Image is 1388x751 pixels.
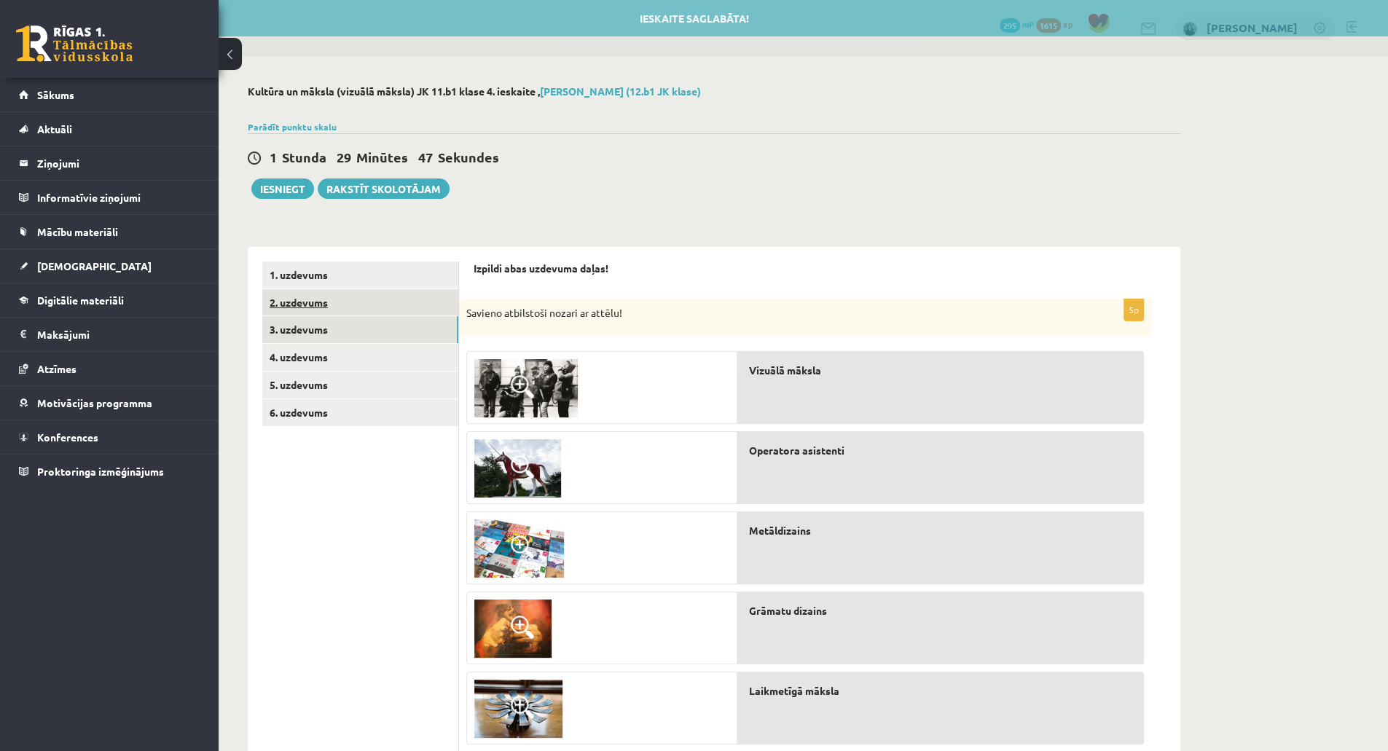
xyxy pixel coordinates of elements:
span: Aktuāli [37,122,72,135]
img: 5.png [474,519,564,578]
a: 6. uzdevums [262,399,458,426]
p: Savieno atbilstoši nozari ar attēlu! [466,306,1071,321]
a: Atzīmes [19,352,200,385]
span: Digitālie materiāli [37,294,124,307]
span: 1 [270,149,277,165]
span: Motivācijas programma [37,396,152,409]
span: Konferences [37,430,98,444]
a: 4. uzdevums [262,344,458,371]
span: Atzīmes [37,362,77,375]
span: Mācību materiāli [37,225,118,238]
a: [PERSON_NAME] (12.b1 JK klase) [540,84,701,98]
a: Konferences [19,420,200,454]
strong: Izpildi abas uzdevuma daļas! [474,262,608,275]
a: Aktuāli [19,112,200,146]
img: 4.jpg [474,599,552,658]
p: 5p [1124,298,1144,321]
a: Proktoringa izmēģinājums [19,455,200,488]
legend: Maksājumi [37,318,200,351]
a: Digitālie materiāli [19,283,200,317]
a: Rīgas 1. Tālmācības vidusskola [16,25,133,62]
span: 47 [418,149,433,165]
legend: Ziņojumi [37,146,200,180]
span: Minūtes [356,149,408,165]
span: Stunda [282,149,326,165]
span: Sākums [37,88,74,101]
span: Proktoringa izmēģinājums [37,465,164,478]
span: Grāmatu dizains [749,603,827,618]
img: 3.jpg [474,439,561,498]
a: 3. uzdevums [262,316,458,343]
a: [DEMOGRAPHIC_DATA] [19,249,200,283]
a: 5. uzdevums [262,371,458,398]
a: Informatīvie ziņojumi [19,181,200,214]
a: Maksājumi [19,318,200,351]
span: [DEMOGRAPHIC_DATA] [37,259,152,272]
legend: Informatīvie ziņojumi [37,181,200,214]
a: Mācību materiāli [19,215,200,248]
span: Laikmetīgā māksla [749,683,839,699]
img: 1.png [474,680,562,738]
a: 1. uzdevums [262,262,458,288]
span: 29 [337,149,351,165]
a: Motivācijas programma [19,386,200,420]
a: 2. uzdevums [262,289,458,316]
span: Vizuālā māksla [749,363,821,378]
a: Parādīt punktu skalu [248,121,337,133]
span: Metāldizains [749,523,811,538]
span: Sekundes [438,149,499,165]
a: Sākums [19,78,200,111]
button: Iesniegt [251,178,314,199]
a: Rakstīt skolotājam [318,178,450,199]
img: 2.jpg [474,359,578,417]
span: Operatora asistenti [749,443,844,458]
h2: Kultūra un māksla (vizuālā māksla) JK 11.b1 klase 4. ieskaite , [248,85,1180,98]
a: Ziņojumi [19,146,200,180]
